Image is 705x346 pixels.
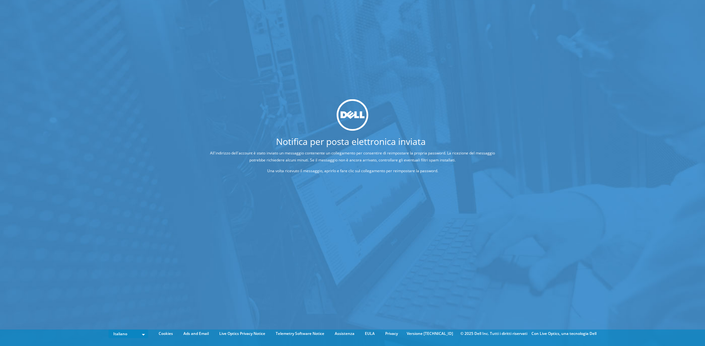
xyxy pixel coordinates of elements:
a: Cookies [154,330,178,337]
img: dell_svg_logo.svg [337,99,368,131]
a: Live Optics Privacy Notice [214,330,270,337]
a: Privacy [380,330,403,337]
a: Telemetry Software Notice [271,330,329,337]
p: Una volta ricevuto il messaggio, aprirlo e fare clic sul collegamento per reimpostare la password. [202,167,503,174]
li: Con Live Optics, una tecnologia Dell [531,330,596,337]
a: Assistenza [330,330,359,337]
a: EULA [360,330,379,337]
h1: Notifica per posta elettronica inviata [178,137,524,146]
a: Ads and Email [179,330,214,337]
li: Versione [TECHNICAL_ID] [404,330,456,337]
p: All'indirizzo dell'account è stato inviato un messaggio contenente un collegamento per consentire... [202,150,503,164]
li: © 2025 Dell Inc. Tutti i diritti riservati [457,330,530,337]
